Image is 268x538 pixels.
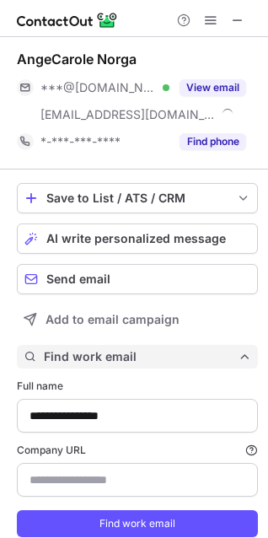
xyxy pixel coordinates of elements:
span: [EMAIL_ADDRESS][DOMAIN_NAME] [40,107,216,122]
span: Add to email campaign [46,313,180,326]
button: Reveal Button [180,79,246,96]
button: Reveal Button [180,133,246,150]
button: save-profile-one-click [17,183,258,213]
button: AI write personalized message [17,223,258,254]
span: AI write personalized message [46,232,226,245]
button: Send email [17,264,258,294]
span: ***@[DOMAIN_NAME] [40,80,157,95]
div: AngeCarole Norga [17,51,137,67]
div: Save to List / ATS / CRM [46,191,228,205]
img: ContactOut v5.3.10 [17,10,118,30]
span: Find work email [44,349,238,364]
label: Company URL [17,443,258,458]
button: Find work email [17,510,258,537]
button: Add to email campaign [17,304,258,335]
label: Full name [17,379,258,394]
button: Find work email [17,345,258,369]
span: Send email [46,272,110,286]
